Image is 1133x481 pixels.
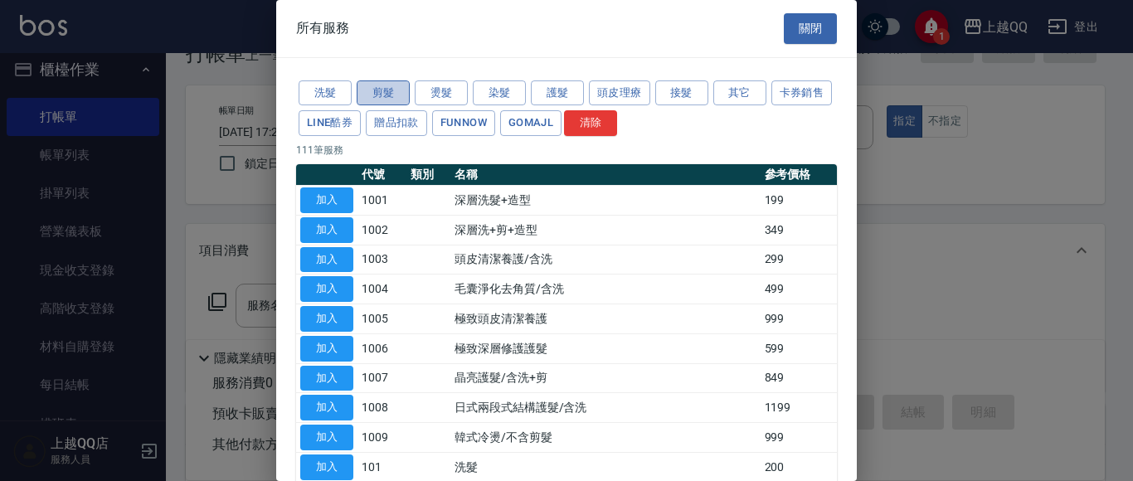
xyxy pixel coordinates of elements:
td: 1199 [761,393,838,423]
th: 名稱 [450,164,761,186]
td: 199 [761,186,838,216]
button: 關閉 [784,13,837,44]
span: 所有服務 [296,20,349,36]
button: 加入 [300,217,353,243]
button: 加入 [300,306,353,332]
td: 1001 [357,186,406,216]
td: 1007 [357,363,406,393]
td: 1008 [357,393,406,423]
th: 代號 [357,164,406,186]
td: 1005 [357,304,406,334]
td: 349 [761,215,838,245]
button: 加入 [300,395,353,420]
button: 加入 [300,187,353,213]
button: 加入 [300,276,353,302]
button: 燙髮 [415,80,468,106]
td: 極致深層修護護髮 [450,333,761,363]
button: 加入 [300,454,353,480]
td: 深層洗+剪+造型 [450,215,761,245]
button: 加入 [300,336,353,362]
button: 加入 [300,247,353,273]
td: 849 [761,363,838,393]
td: 深層洗髮+造型 [450,186,761,216]
button: 接髮 [655,80,708,106]
button: 洗髮 [299,80,352,106]
td: 頭皮清潔養護/含洗 [450,245,761,275]
button: 加入 [300,366,353,391]
button: LINE酷券 [299,110,361,136]
button: 清除 [564,110,617,136]
button: FUNNOW [432,110,495,136]
td: 599 [761,333,838,363]
button: 加入 [300,425,353,450]
button: 剪髮 [357,80,410,106]
button: GOMAJL [500,110,562,136]
button: 護髮 [531,80,584,106]
button: 贈品扣款 [366,110,427,136]
td: 299 [761,245,838,275]
button: 其它 [713,80,766,106]
td: 999 [761,423,838,453]
p: 111 筆服務 [296,143,837,158]
button: 頭皮理療 [589,80,650,106]
td: 韓式冷燙/不含剪髮 [450,423,761,453]
td: 日式兩段式結構護髮/含洗 [450,393,761,423]
th: 類別 [406,164,450,186]
th: 參考價格 [761,164,838,186]
td: 1009 [357,423,406,453]
td: 1003 [357,245,406,275]
td: 極致頭皮清潔養護 [450,304,761,334]
td: 1006 [357,333,406,363]
td: 1004 [357,275,406,304]
td: 晶亮護髮/含洗+剪 [450,363,761,393]
td: 499 [761,275,838,304]
button: 染髮 [473,80,526,106]
td: 毛囊淨化去角質/含洗 [450,275,761,304]
td: 999 [761,304,838,334]
button: 卡券銷售 [771,80,833,106]
td: 1002 [357,215,406,245]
